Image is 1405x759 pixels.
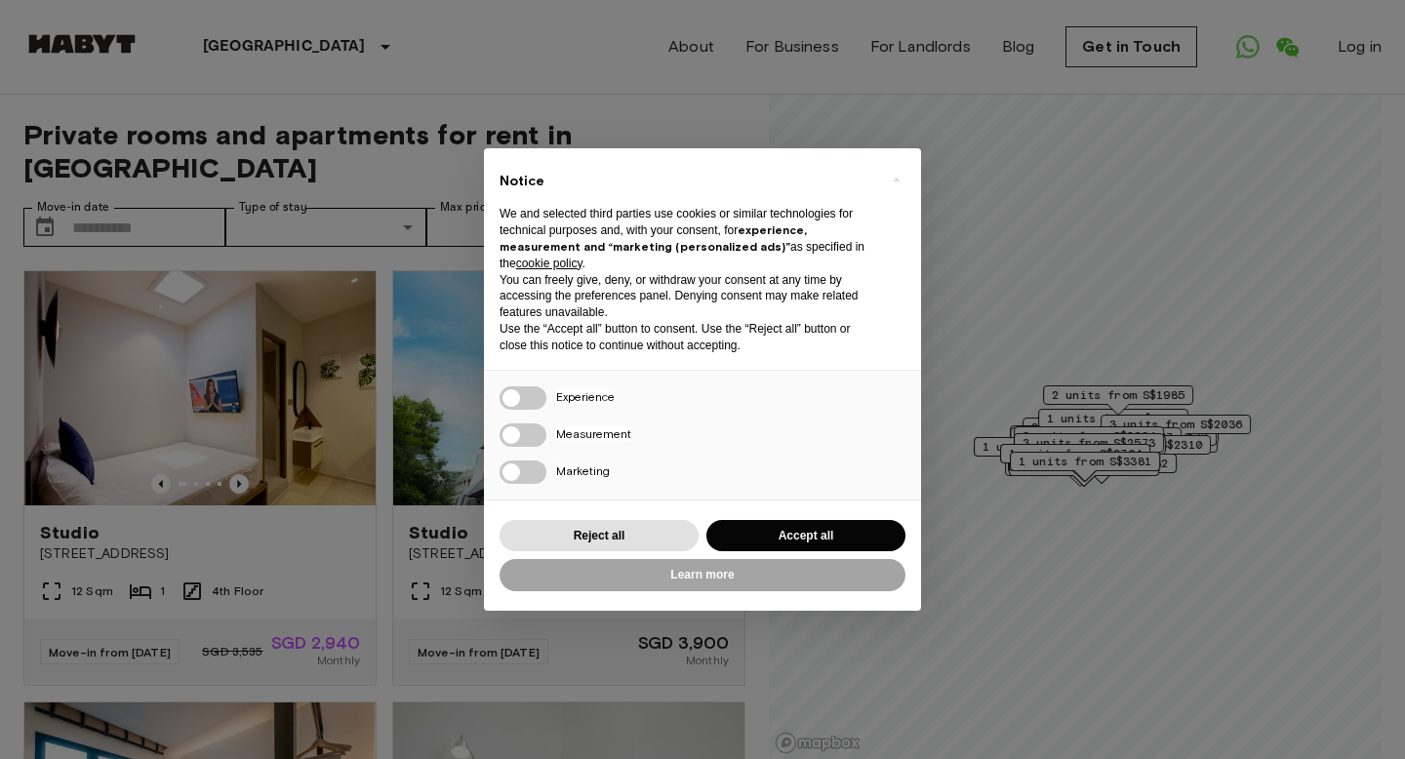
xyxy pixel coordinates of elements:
[556,389,615,404] span: Experience
[556,463,610,478] span: Marketing
[500,520,699,552] button: Reject all
[556,426,631,441] span: Measurement
[500,172,874,191] h2: Notice
[516,257,582,270] a: cookie policy
[500,272,874,321] p: You can freely give, deny, or withdraw your consent at any time by accessing the preferences pane...
[500,321,874,354] p: Use the “Accept all” button to consent. Use the “Reject all” button or close this notice to conti...
[500,206,874,271] p: We and selected third parties use cookies or similar technologies for technical purposes and, wit...
[880,164,911,195] button: Close this notice
[893,168,900,191] span: ×
[500,222,807,254] strong: experience, measurement and “marketing (personalized ads)”
[706,520,905,552] button: Accept all
[500,559,905,591] button: Learn more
